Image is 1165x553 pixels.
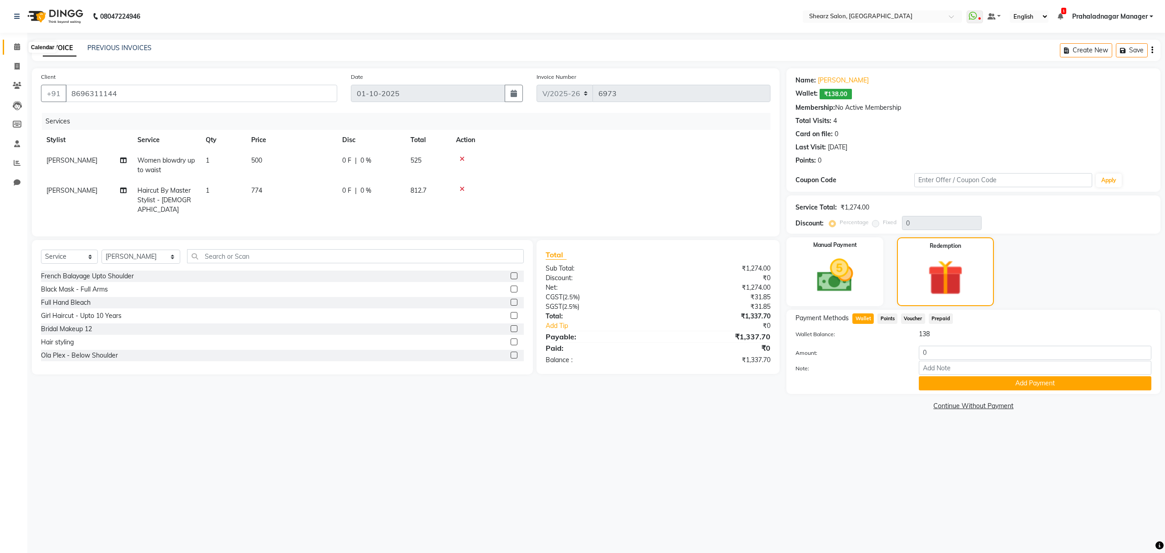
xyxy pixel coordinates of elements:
div: Name: [795,76,816,85]
div: Discount: [539,273,658,283]
div: Net: [539,283,658,292]
th: Qty [200,130,246,150]
div: Full Hand Bleach [41,298,91,307]
button: Add Payment [919,376,1151,390]
th: Service [132,130,200,150]
div: Paid: [539,343,658,353]
span: Haircut By Master Stylist - [DEMOGRAPHIC_DATA] [137,186,191,214]
span: Wallet [852,313,874,324]
span: 0 F [342,186,351,195]
div: Total Visits: [795,116,831,126]
img: logo [23,4,86,29]
a: [PERSON_NAME] [818,76,869,85]
th: Price [246,130,337,150]
label: Invoice Number [537,73,576,81]
div: Balance : [539,355,658,365]
div: ( ) [539,292,658,302]
span: Points [877,313,897,324]
a: PREVIOUS INVOICES [87,44,152,52]
span: Prahaladnagar Manager [1072,12,1148,21]
div: ₹1,337.70 [658,312,777,321]
div: ₹1,337.70 [658,331,777,342]
div: ₹1,337.70 [658,355,777,365]
a: 1 [1058,12,1063,20]
span: ₹138.00 [820,89,852,99]
label: Redemption [930,242,961,250]
div: 138 [912,329,1158,339]
span: | [355,156,357,165]
div: Hair styling [41,338,74,347]
span: 2.5% [564,303,577,310]
a: Continue Without Payment [788,401,1159,411]
div: ₹1,274.00 [658,283,777,292]
div: Card on file: [795,129,833,139]
div: 4 [833,116,837,126]
label: Date [351,73,363,81]
label: Amount: [789,349,912,357]
div: Membership: [795,103,835,113]
span: [PERSON_NAME] [46,156,97,164]
span: 0 F [342,156,351,165]
span: SGST [546,302,562,311]
div: ( ) [539,302,658,312]
input: Amount [919,346,1151,360]
span: 525 [410,156,421,164]
div: Services [42,113,777,130]
th: Action [451,130,770,150]
div: Bridal Makeup 12 [41,324,92,334]
span: Payment Methods [795,313,849,323]
th: Total [405,130,451,150]
div: Calendar [29,42,56,53]
div: Payable: [539,331,658,342]
div: French Balayage Upto Shoulder [41,271,134,281]
span: 500 [251,156,262,164]
div: ₹1,274.00 [658,264,777,273]
span: CGST [546,293,562,301]
img: _gift.svg [917,256,974,300]
label: Client [41,73,56,81]
div: Girl Haircut - Upto 10 Years [41,311,122,321]
span: [PERSON_NAME] [46,186,97,195]
button: Save [1116,43,1148,57]
div: ₹0 [658,343,777,353]
span: 0 % [360,156,371,165]
span: 0 % [360,186,371,195]
label: Note: [789,364,912,373]
a: Add Tip [539,321,678,331]
span: 1 [206,156,209,164]
div: Service Total: [795,203,837,212]
span: 812.7 [410,186,426,195]
input: Search by Name/Mobile/Email/Code [66,85,337,102]
label: Manual Payment [813,241,857,249]
span: Women blowdry upto waist [137,156,195,174]
input: Add Note [919,361,1151,375]
b: 08047224946 [100,4,140,29]
div: Discount: [795,219,824,228]
div: Wallet: [795,89,818,99]
th: Stylist [41,130,132,150]
div: Black Mask - Full Arms [41,285,108,294]
span: 1 [206,186,209,195]
span: Total [546,250,567,260]
span: Prepaid [929,313,953,324]
button: Apply [1096,174,1122,187]
div: Ola Plex - Below Shoulder [41,351,118,360]
span: Voucher [901,313,925,324]
div: Points: [795,156,816,165]
label: Fixed [883,218,897,226]
input: Search or Scan [187,249,523,263]
div: No Active Membership [795,103,1151,113]
div: Total: [539,312,658,321]
img: _cash.svg [805,255,865,297]
div: [DATE] [828,143,847,152]
div: 0 [835,129,838,139]
button: Create New [1060,43,1112,57]
div: ₹31.85 [658,302,777,312]
input: Enter Offer / Coupon Code [914,173,1092,187]
span: 2.5% [564,293,578,301]
div: ₹1,274.00 [841,203,869,212]
div: ₹0 [658,273,777,283]
div: ₹0 [678,321,778,331]
th: Disc [337,130,405,150]
span: 774 [251,186,262,195]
